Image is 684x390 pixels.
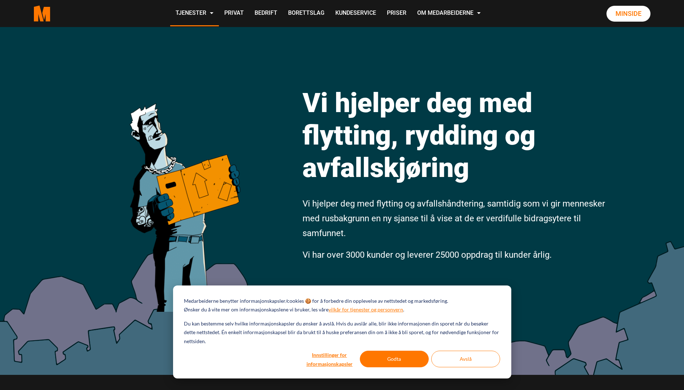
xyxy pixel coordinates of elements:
[184,305,404,314] p: Ønsker du å vite mer om informasjonskapslene vi bruker, les våre .
[303,199,605,238] span: Vi hjelper deg med flytting og avfallshåndtering, samtidig som vi gir mennesker med rusbakgrunn e...
[122,70,247,312] img: medarbeiderne man icon optimized
[170,1,219,26] a: Tjenester
[606,6,650,22] a: Minside
[431,351,500,367] button: Avslå
[412,1,486,26] a: Om Medarbeiderne
[184,297,448,306] p: Medarbeiderne benytter informasjonskapsler/cookies 🍪 for å forbedre din opplevelse av nettstedet ...
[360,351,429,367] button: Godta
[381,1,412,26] a: Priser
[302,351,357,367] button: Innstillinger for informasjonskapsler
[303,87,607,184] h1: Vi hjelper deg med flytting, rydding og avfallskjøring
[184,319,500,346] p: Du kan bestemme selv hvilke informasjonskapsler du ønsker å avslå. Hvis du avslår alle, blir ikke...
[283,1,330,26] a: Borettslag
[328,305,403,314] a: vilkår for tjenester og personvern
[330,1,381,26] a: Kundeservice
[173,285,511,378] div: Cookie banner
[303,250,552,260] span: Vi har over 3000 kunder og leverer 25000 oppdrag til kunder årlig.
[219,1,249,26] a: Privat
[249,1,283,26] a: Bedrift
